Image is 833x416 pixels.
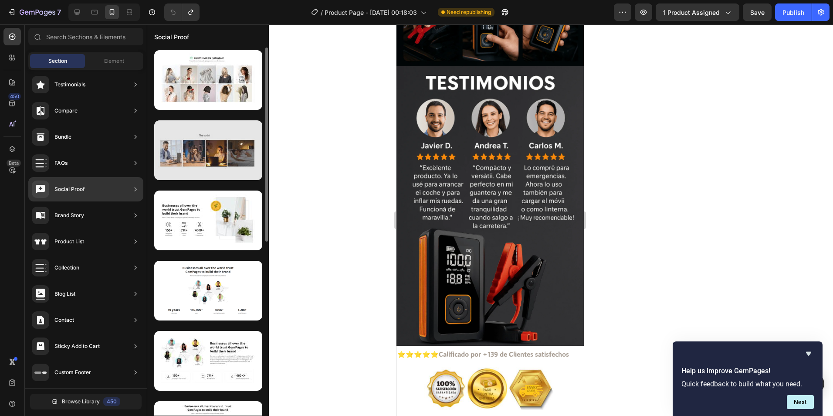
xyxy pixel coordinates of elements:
div: Help us improve GemPages! [681,348,814,409]
div: Contact [54,316,74,324]
button: 1 product assigned [656,3,739,21]
button: Save [743,3,772,21]
button: Browse Library450 [30,394,142,409]
iframe: To enrich screen reader interactions, please activate Accessibility in Grammarly extension settings [396,24,584,416]
h2: Help us improve GemPages! [681,366,814,376]
button: Hide survey [803,348,814,359]
div: Undo/Redo [164,3,200,21]
span: / [321,8,323,17]
div: Collection [54,263,79,272]
div: Compare [54,106,78,115]
span: Save [750,9,765,16]
input: Search Sections & Elements [28,28,143,45]
div: Custom Footer [54,368,91,377]
div: Publish [782,8,804,17]
button: Next question [787,395,814,409]
p: 7 [57,7,61,17]
div: 450 [103,397,120,406]
span: Element [104,57,124,65]
div: FAQs [54,159,68,167]
div: Sticky Add to Cart [54,342,100,351]
span: Product Page - [DATE] 00:18:03 [325,8,417,17]
div: Social Proof [54,185,85,194]
div: Bundle [54,133,71,141]
button: Publish [775,3,812,21]
div: Beta [7,160,21,167]
span: Section [48,57,67,65]
div: Brand Story [54,211,84,220]
span: Need republishing [447,8,491,16]
div: Product List [54,237,84,246]
div: Testimonials [54,80,85,89]
span: Browse Library [62,398,100,406]
div: 450 [8,93,21,100]
p: Quick feedback to build what you need. [681,380,814,388]
span: 1 product assigned [663,8,720,17]
div: Blog List [54,290,75,298]
button: 7 [3,3,65,21]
